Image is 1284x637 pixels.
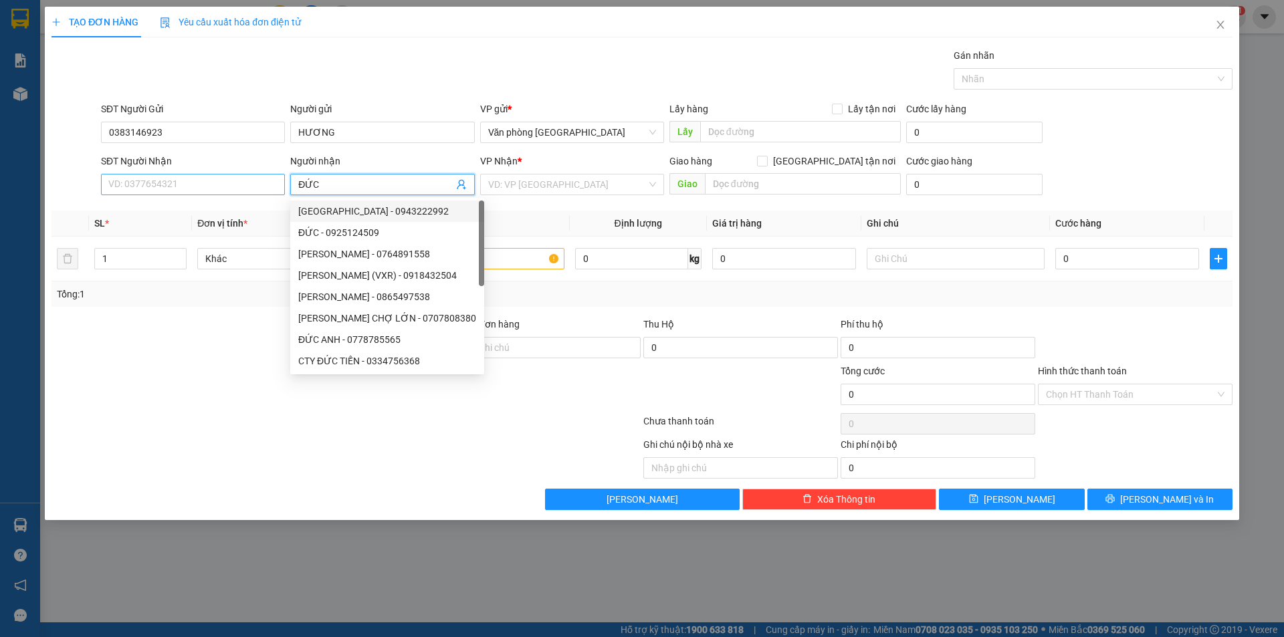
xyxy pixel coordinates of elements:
span: Giao hàng [669,156,712,166]
input: Ghi Chú [867,248,1045,269]
b: Biên nhận gởi hàng hóa [86,19,128,128]
div: Người nhận [290,154,474,168]
span: VP Nhận [480,156,518,166]
div: SĐT Người Nhận [101,154,285,168]
label: Hình thức thanh toán [1038,366,1127,376]
span: Yêu cầu xuất hóa đơn điện tử [160,17,301,27]
div: CTY ĐỨC TIẾN - 0334756368 [298,354,476,368]
div: ĐỨC TÂY - 0943222992 [290,201,484,222]
div: Phí thu hộ [841,317,1035,337]
span: delete [802,494,812,505]
div: Ghi chú nội bộ nhà xe [643,437,838,457]
button: delete [57,248,78,269]
span: TẠO ĐƠN HÀNG [51,17,138,27]
div: MINH ĐỨC - 0764891558 [290,243,484,265]
div: CTY ĐỨC TIẾN - 0334756368 [290,350,484,372]
label: Cước giao hàng [906,156,972,166]
span: plus [1210,253,1226,264]
span: Văn phòng Tân Phú [488,122,656,142]
input: Ghi chú đơn hàng [446,337,641,358]
div: [PERSON_NAME] CHỢ LỚN - 0707808380 [298,311,476,326]
span: close [1215,19,1226,30]
b: An Anh Limousine [17,86,74,149]
span: [PERSON_NAME] và In [1120,492,1214,507]
input: Dọc đường [705,173,901,195]
span: [PERSON_NAME] [607,492,678,507]
span: Tổng cước [841,366,885,376]
div: MINH ĐỨC CHỢ LỚN - 0707808380 [290,307,484,329]
div: Người gửi [290,102,474,116]
span: plus [51,17,61,27]
button: deleteXóa Thông tin [742,489,937,510]
button: plus [1210,248,1227,269]
div: ĐỨC - 0925124509 [298,225,476,240]
span: Xóa Thông tin [817,492,875,507]
div: ĐỨC ANH - 0778785565 [290,329,484,350]
img: icon [160,17,171,28]
span: Cước hàng [1055,218,1101,229]
span: Đơn vị tính [197,218,247,229]
div: Tổng: 1 [57,287,496,301]
div: Chi phí nội bộ [841,437,1035,457]
span: Lấy tận nơi [843,102,901,116]
input: Nhập ghi chú [643,457,838,479]
span: user-add [456,179,467,190]
label: Ghi chú đơn hàng [446,319,520,330]
input: Cước lấy hàng [906,122,1043,143]
th: Ghi chú [861,211,1050,237]
span: Thu Hộ [643,319,674,330]
button: printer[PERSON_NAME] và In [1087,489,1233,510]
input: 0 [712,248,856,269]
input: Dọc đường [700,121,901,142]
div: VP gửi [480,102,664,116]
button: Close [1202,7,1239,44]
label: Gán nhãn [954,50,994,61]
div: ĐỨC - 0925124509 [290,222,484,243]
label: Cước lấy hàng [906,104,966,114]
span: Khác [205,249,367,269]
input: Cước giao hàng [906,174,1043,195]
div: [PERSON_NAME] - 0764891558 [298,247,476,261]
button: [PERSON_NAME] [545,489,740,510]
div: Chưa thanh toán [642,414,839,437]
div: [GEOGRAPHIC_DATA] - 0943222992 [298,204,476,219]
span: Giao [669,173,705,195]
div: [PERSON_NAME] (VXR) - 0918432504 [298,268,476,283]
span: [PERSON_NAME] [984,492,1055,507]
div: ĐỨC ANH - 0778785565 [298,332,476,347]
div: CHUNG ĐỨC (VXR) - 0918432504 [290,265,484,286]
span: Định lượng [615,218,662,229]
span: SL [94,218,105,229]
div: SĐT Người Gửi [101,102,285,116]
button: save[PERSON_NAME] [939,489,1084,510]
span: Giá trị hàng [712,218,762,229]
span: save [969,494,978,505]
div: [PERSON_NAME] - 0865497538 [298,289,476,304]
span: kg [688,248,702,269]
div: BÙI ĐỨC LONG - 0865497538 [290,286,484,307]
span: [GEOGRAPHIC_DATA] tận nơi [768,154,901,168]
span: Lấy [669,121,700,142]
span: printer [1105,494,1115,505]
span: Lấy hàng [669,104,708,114]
